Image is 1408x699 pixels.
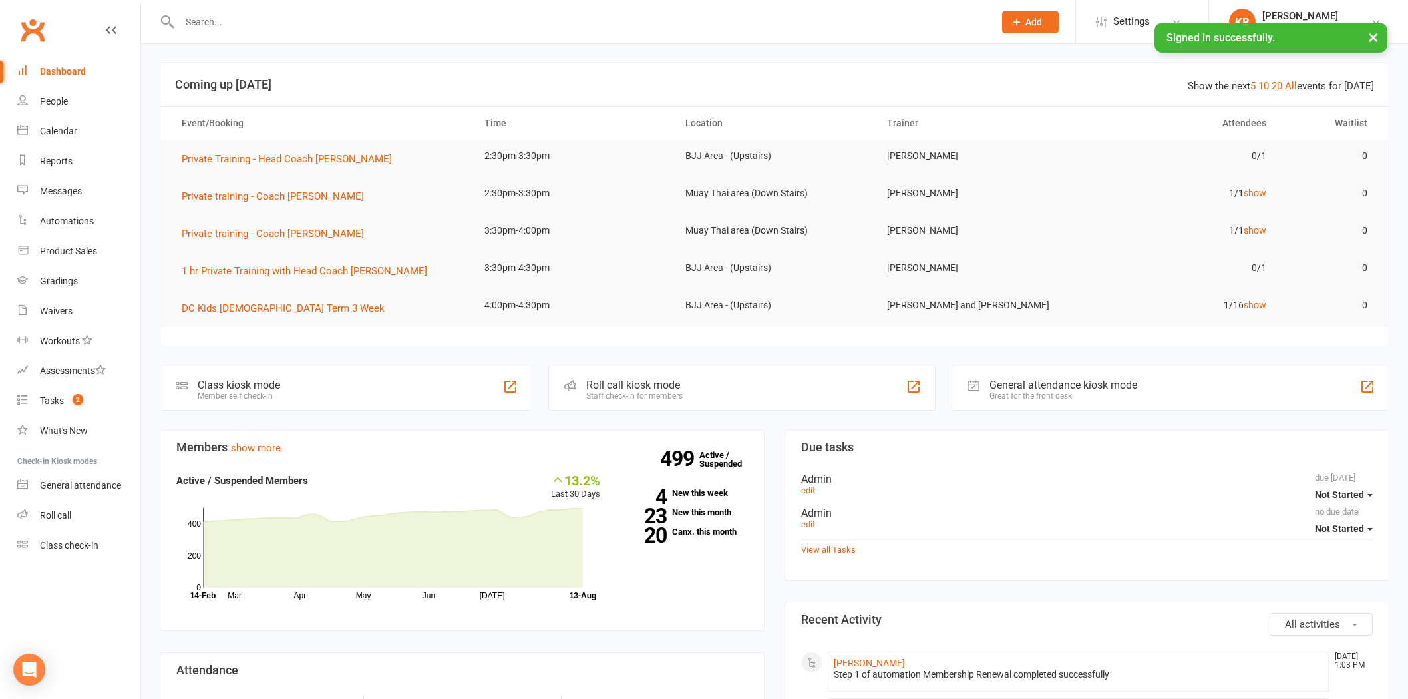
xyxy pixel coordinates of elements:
[17,501,140,531] a: Roll call
[1278,140,1379,172] td: 0
[989,379,1137,391] div: General attendance kiosk mode
[40,336,80,346] div: Workouts
[586,379,683,391] div: Roll call kiosk mode
[176,664,748,677] h3: Attendance
[40,66,86,77] div: Dashboard
[1077,178,1278,209] td: 1/1
[551,473,600,501] div: Last 30 Days
[1315,523,1364,534] span: Not Started
[17,471,140,501] a: General attendance kiosk mode
[875,178,1077,209] td: [PERSON_NAME]
[182,302,385,314] span: DC Kids [DEMOGRAPHIC_DATA] Term 3 Week
[834,669,1323,680] div: Step 1 of automation Membership Renewal completed successfully
[1166,31,1275,44] span: Signed in successfully.
[182,226,373,242] button: Private training - Coach [PERSON_NAME]
[17,416,140,446] a: What's New
[620,525,667,545] strong: 20
[801,473,1373,485] div: Admin
[17,356,140,386] a: Assessments
[472,178,674,209] td: 2:30pm-3:30pm
[40,510,71,521] div: Roll call
[620,489,748,497] a: 4New this week
[40,246,97,256] div: Product Sales
[40,395,64,406] div: Tasks
[1328,652,1372,670] time: [DATE] 1:03 PM
[40,156,73,166] div: Reports
[40,306,73,316] div: Waivers
[40,365,106,376] div: Assessments
[17,266,140,296] a: Gradings
[182,151,401,167] button: Private Training - Head Coach [PERSON_NAME]
[673,215,875,246] td: Muay Thai area (Down Stairs)
[875,252,1077,284] td: [PERSON_NAME]
[673,140,875,172] td: BJJ Area - (Upstairs)
[1315,517,1373,541] button: Not Started
[875,290,1077,321] td: [PERSON_NAME] and [PERSON_NAME]
[17,236,140,266] a: Product Sales
[1077,215,1278,246] td: 1/1
[834,658,905,668] a: [PERSON_NAME]
[472,140,674,172] td: 2:30pm-3:30pm
[1278,178,1379,209] td: 0
[1285,80,1297,92] a: All
[1077,290,1278,321] td: 1/16
[17,206,140,236] a: Automations
[1262,22,1338,34] div: Dark [DATE]
[17,176,140,206] a: Messages
[472,290,674,321] td: 4:00pm-4:30pm
[176,13,985,31] input: Search...
[1188,78,1374,94] div: Show the next events for [DATE]
[40,540,98,551] div: Class check-in
[1244,300,1266,310] a: show
[1025,17,1042,27] span: Add
[673,252,875,284] td: BJJ Area - (Upstairs)
[182,300,394,316] button: DC Kids [DEMOGRAPHIC_DATA] Term 3 Week
[801,613,1373,626] h3: Recent Activity
[1285,618,1340,630] span: All activities
[175,78,1374,91] h3: Coming up [DATE]
[989,391,1137,401] div: Great for the front desk
[17,326,140,356] a: Workouts
[1278,252,1379,284] td: 0
[660,449,699,469] strong: 499
[1258,80,1269,92] a: 10
[1361,23,1385,51] button: ×
[17,531,140,561] a: Class kiosk mode
[16,13,49,47] a: Clubworx
[182,153,392,165] span: Private Training - Head Coach [PERSON_NAME]
[1270,613,1373,636] button: All activities
[182,190,364,202] span: Private training - Coach [PERSON_NAME]
[17,146,140,176] a: Reports
[17,296,140,326] a: Waivers
[1272,80,1282,92] a: 20
[673,290,875,321] td: BJJ Area - (Upstairs)
[182,228,364,240] span: Private training - Coach [PERSON_NAME]
[801,507,1373,519] div: Admin
[1077,140,1278,172] td: 0/1
[875,140,1077,172] td: [PERSON_NAME]
[472,215,674,246] td: 3:30pm-4:00pm
[1002,11,1059,33] button: Add
[40,126,77,136] div: Calendar
[551,473,600,487] div: 13.2%
[1229,9,1256,35] div: KB
[620,527,748,536] a: 20Canx. this month
[801,545,856,555] a: View all Tasks
[801,519,815,529] a: edit
[198,379,280,391] div: Class kiosk mode
[673,107,875,140] th: Location
[231,442,281,454] a: show more
[182,263,437,279] button: 1 hr Private Training with Head Coach [PERSON_NAME]
[40,186,82,196] div: Messages
[1244,225,1266,236] a: show
[40,480,121,491] div: General attendance
[40,276,78,286] div: Gradings
[176,441,748,454] h3: Members
[1077,252,1278,284] td: 0/1
[1244,188,1266,198] a: show
[472,252,674,284] td: 3:30pm-4:30pm
[586,391,683,401] div: Staff check-in for members
[1278,107,1379,140] th: Waitlist
[17,116,140,146] a: Calendar
[1077,107,1278,140] th: Attendees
